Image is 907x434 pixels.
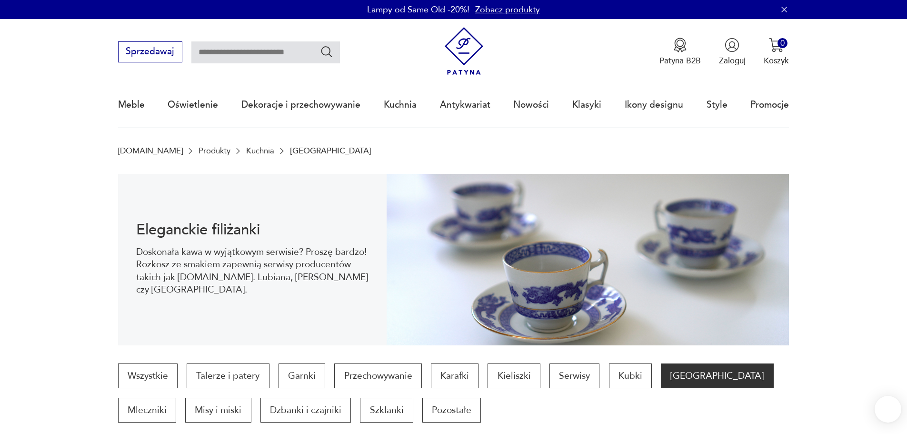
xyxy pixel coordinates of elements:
button: Patyna B2B [659,38,701,66]
p: [GEOGRAPHIC_DATA] [290,146,371,155]
a: Meble [118,83,145,127]
a: Serwisy [549,363,599,388]
a: Misy i miski [185,398,251,423]
a: Kuchnia [384,83,417,127]
a: Antykwariat [440,83,490,127]
img: Ikonka użytkownika [725,38,739,52]
p: Patyna B2B [659,55,701,66]
img: 1132479ba2f2d4faba0628093889a7ce.jpg [387,174,789,345]
a: Kieliszki [488,363,540,388]
button: Sprzedawaj [118,41,182,62]
p: Lampy od Same Old -20%! [367,4,469,16]
p: Koszyk [764,55,789,66]
img: Patyna - sklep z meblami i dekoracjami vintage [440,27,488,75]
div: 0 [777,38,787,48]
img: Ikona koszyka [769,38,784,52]
button: Szukaj [320,45,334,59]
a: Kuchnia [246,146,274,155]
a: [DOMAIN_NAME] [118,146,183,155]
a: Kubki [609,363,652,388]
a: Garnki [279,363,325,388]
a: Ikony designu [625,83,683,127]
a: Dzbanki i czajniki [260,398,351,423]
a: Style [707,83,728,127]
p: Zaloguj [719,55,746,66]
a: Karafki [431,363,478,388]
a: Oświetlenie [168,83,218,127]
a: Produkty [199,146,230,155]
h1: Eleganckie filiżanki [136,223,368,237]
a: Szklanki [360,398,413,423]
a: Klasyki [572,83,601,127]
a: Mleczniki [118,398,176,423]
a: Nowości [513,83,549,127]
p: Doskonała kawa w wyjątkowym serwisie? Proszę bardzo! Rozkosz ze smakiem zapewnią serwisy producen... [136,246,368,296]
a: Talerze i patery [187,363,269,388]
a: [GEOGRAPHIC_DATA] [661,363,773,388]
iframe: Smartsupp widget button [875,396,901,423]
img: Ikona medalu [673,38,688,52]
a: Pozostałe [422,398,481,423]
button: Zaloguj [719,38,746,66]
a: Promocje [750,83,789,127]
button: 0Koszyk [764,38,789,66]
a: Ikona medaluPatyna B2B [659,38,701,66]
a: Wszystkie [118,363,178,388]
a: Przechowywanie [334,363,421,388]
a: Dekoracje i przechowywanie [241,83,360,127]
a: Zobacz produkty [475,4,540,16]
a: Sprzedawaj [118,49,182,56]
